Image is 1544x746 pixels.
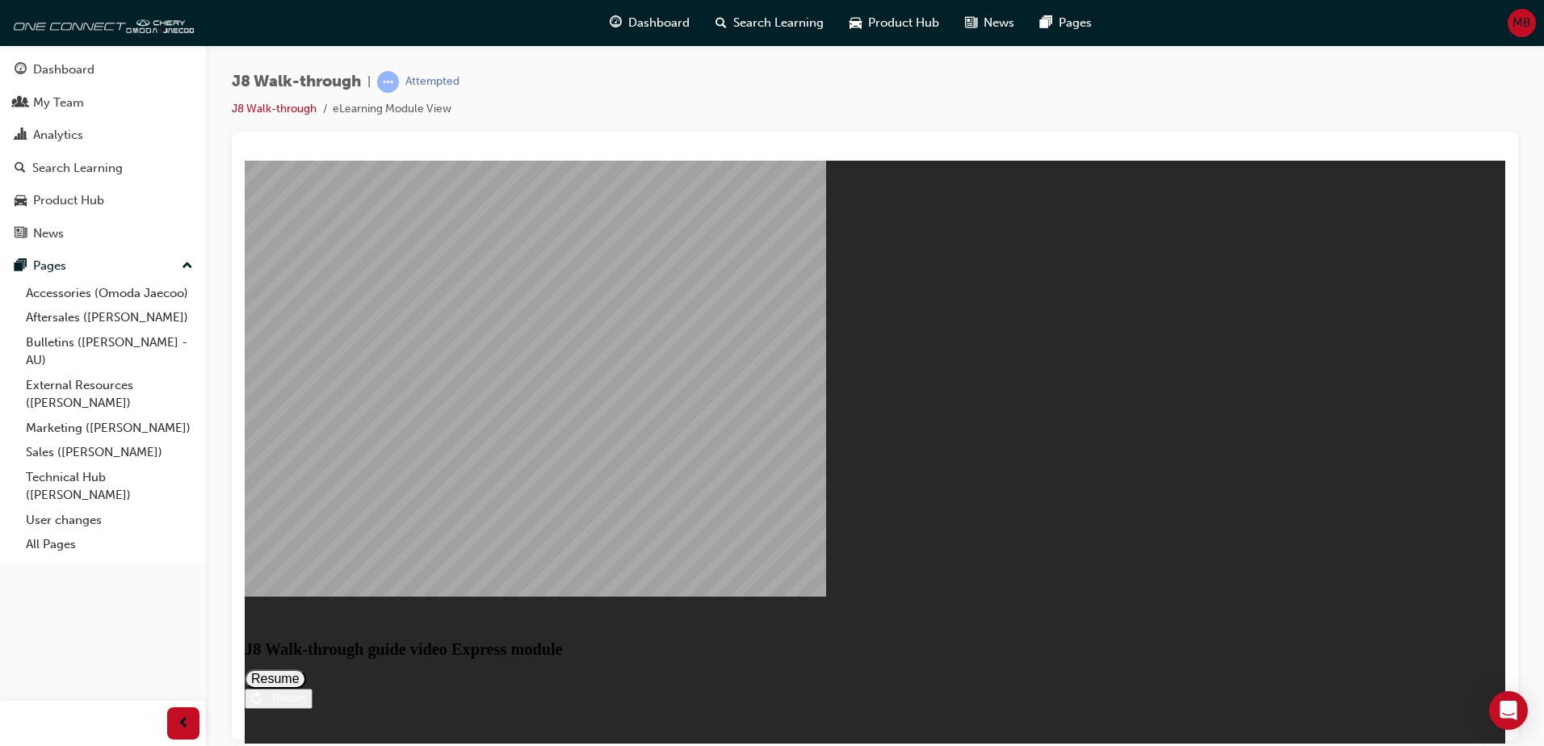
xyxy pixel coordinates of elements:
a: My Team [6,88,199,118]
span: people-icon [15,96,27,111]
a: User changes [19,508,199,533]
div: Open Intercom Messenger [1489,691,1528,730]
span: prev-icon [178,714,190,734]
a: guage-iconDashboard [597,6,703,40]
span: | [367,73,371,91]
span: J8 Walk-through [232,73,361,91]
div: Dashboard [33,61,94,79]
a: Analytics [6,120,199,150]
button: Pages [6,251,199,281]
span: news-icon [15,227,27,241]
span: News [984,14,1014,32]
a: Technical Hub ([PERSON_NAME]) [19,465,199,508]
a: News [6,219,199,249]
span: Pages [1059,14,1092,32]
a: search-iconSearch Learning [703,6,837,40]
a: External Resources ([PERSON_NAME]) [19,373,199,416]
span: search-icon [15,161,26,176]
li: eLearning Module View [333,100,451,119]
div: Pages [33,257,66,275]
a: J8 Walk-through [232,102,317,115]
span: guage-icon [15,63,27,78]
span: guage-icon [610,13,622,33]
span: search-icon [715,13,727,33]
span: chart-icon [15,128,27,143]
a: Product Hub [6,186,199,216]
span: Dashboard [628,14,690,32]
a: Dashboard [6,55,199,85]
a: Aftersales ([PERSON_NAME]) [19,305,199,330]
span: learningRecordVerb_ATTEMPT-icon [377,71,399,93]
div: My Team [33,94,84,112]
span: Search Learning [733,14,824,32]
div: Product Hub [33,191,104,210]
div: Search Learning [32,159,123,178]
img: oneconnect [8,6,194,39]
span: car-icon [850,13,862,33]
a: Marketing ([PERSON_NAME]) [19,416,199,441]
button: DashboardMy TeamAnalyticsSearch LearningProduct HubNews [6,52,199,251]
span: car-icon [15,194,27,208]
a: Search Learning [6,153,199,183]
span: MB [1513,14,1531,32]
span: pages-icon [1040,13,1052,33]
div: Attempted [405,74,459,90]
span: pages-icon [15,259,27,274]
a: Sales ([PERSON_NAME]) [19,440,199,465]
span: Product Hub [868,14,939,32]
a: pages-iconPages [1027,6,1105,40]
a: Accessories (Omoda Jaecoo) [19,281,199,306]
a: news-iconNews [952,6,1027,40]
div: Analytics [33,126,83,145]
a: Bulletins ([PERSON_NAME] - AU) [19,330,199,373]
span: up-icon [182,256,193,277]
a: car-iconProduct Hub [837,6,952,40]
a: All Pages [19,532,199,557]
span: news-icon [965,13,977,33]
button: MB [1508,9,1536,37]
div: News [33,224,64,243]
